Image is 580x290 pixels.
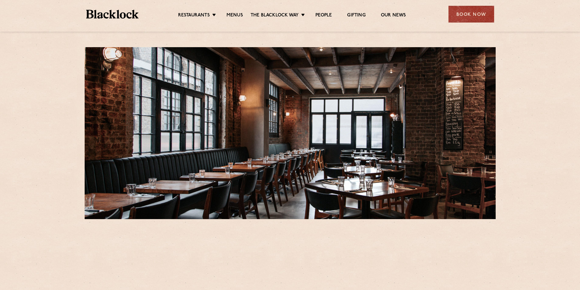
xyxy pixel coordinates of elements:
[347,12,365,19] a: Gifting
[178,12,210,19] a: Restaurants
[315,12,332,19] a: People
[448,6,494,23] div: Book Now
[227,12,243,19] a: Menus
[251,12,299,19] a: The Blacklock Way
[86,10,139,19] img: BL_Textured_Logo-footer-cropped.svg
[381,12,406,19] a: Our News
